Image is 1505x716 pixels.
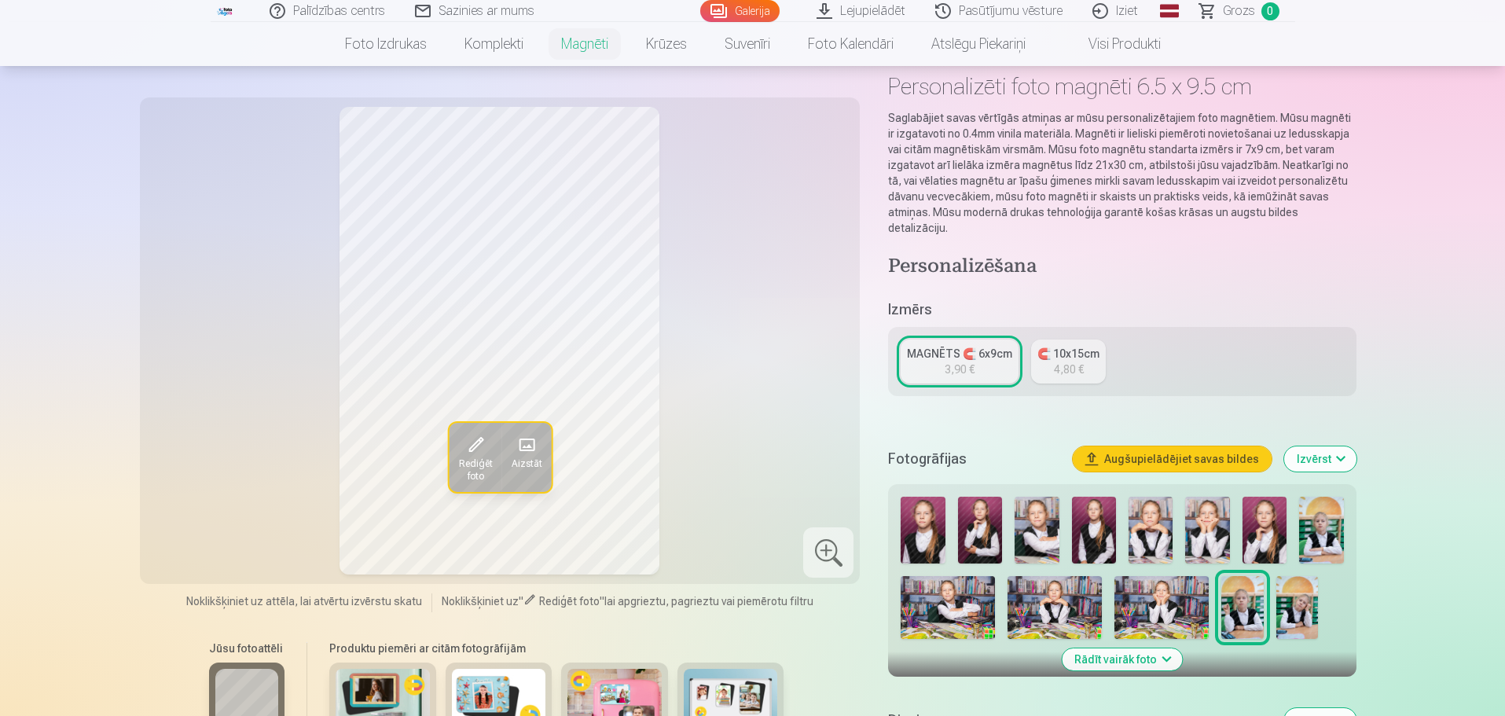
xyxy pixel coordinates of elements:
[888,72,1356,101] h1: Personalizēti foto magnēti 6.5 x 9.5 cm
[888,448,1059,470] h5: Fotogrāfijas
[458,457,492,483] span: Rediģēt foto
[1062,648,1182,670] button: Rādīt vairāk foto
[1284,446,1356,472] button: Izvērst
[604,595,813,608] span: lai apgrieztu, pagrieztu vai piemērotu filtru
[539,595,600,608] span: Rediģēt foto
[323,641,790,656] h6: Produktu piemēri ar citām fotogrāfijām
[1223,2,1255,20] span: Grozs
[326,22,446,66] a: Foto izdrukas
[209,641,284,656] h6: Jūsu fotoattēli
[888,299,1356,321] h5: Izmērs
[501,423,551,492] button: Aizstāt
[706,22,789,66] a: Suvenīri
[449,423,501,492] button: Rediģēt foto
[901,340,1019,384] a: MAGNĒTS 🧲 6x9cm3,90 €
[600,595,604,608] span: "
[1261,2,1279,20] span: 0
[912,22,1044,66] a: Atslēgu piekariņi
[519,595,523,608] span: "
[789,22,912,66] a: Foto kalendāri
[1031,340,1106,384] a: 🧲 10x15cm4,80 €
[888,110,1356,236] p: Saglabājiet savas vērtīgās atmiņas ar mūsu personalizētajiem foto magnētiem. Mūsu magnēti ir izga...
[1054,362,1084,377] div: 4,80 €
[186,593,422,609] span: Noklikšķiniet uz attēla, lai atvērtu izvērstu skatu
[1044,22,1180,66] a: Visi produkti
[511,457,541,470] span: Aizstāt
[627,22,706,66] a: Krūzes
[542,22,627,66] a: Magnēti
[1073,446,1272,472] button: Augšupielādējiet savas bildes
[446,22,542,66] a: Komplekti
[888,255,1356,280] h4: Personalizēšana
[442,595,519,608] span: Noklikšķiniet uz
[907,346,1012,362] div: MAGNĒTS 🧲 6x9cm
[945,362,975,377] div: 3,90 €
[217,6,234,16] img: /fa1
[1037,346,1099,362] div: 🧲 10x15cm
